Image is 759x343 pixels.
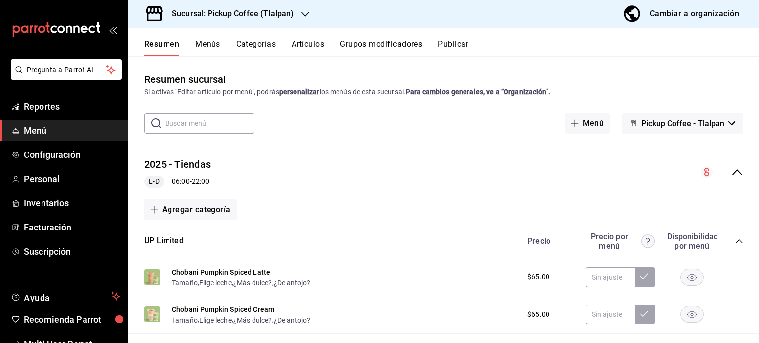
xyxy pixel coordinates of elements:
span: Ayuda [24,290,107,302]
button: Menús [195,39,220,56]
button: 2025 - Tiendas [144,157,211,172]
button: Elige leche [199,315,232,325]
span: Facturación [24,221,120,234]
input: Buscar menú [165,114,254,133]
button: UP Limited [144,235,184,247]
span: $65.00 [527,309,549,320]
div: , , , [172,277,310,288]
img: Preview [144,269,160,285]
span: Recomienda Parrot [24,313,120,326]
div: Resumen sucursal [144,72,226,87]
button: Tamaño [172,278,198,288]
button: Agregar categoría [144,199,237,220]
button: Resumen [144,39,179,56]
span: L-D [145,176,163,187]
button: collapse-category-row [735,237,743,245]
button: Elige leche [199,278,232,288]
div: Disponibilidad por menú [667,232,717,251]
button: Chobani Pumpkin Spiced Cream [172,305,274,314]
div: Cambiar a organización [650,7,739,21]
button: Pregunta a Parrot AI [11,59,122,80]
strong: Para cambios generales, ve a “Organización”. [406,88,550,96]
button: Tamaño [172,315,198,325]
button: Publicar [438,39,468,56]
strong: personalizar [279,88,320,96]
button: Grupos modificadores [340,39,422,56]
span: $65.00 [527,272,549,282]
div: Si activas ‘Editar artículo por menú’, podrás los menús de esta sucursal. [144,87,743,97]
img: Preview [144,306,160,322]
button: ¿Más dulce? [233,315,272,325]
button: Menú [565,113,610,134]
span: Inventarios [24,196,120,210]
button: ¿De antojo? [274,278,311,288]
a: Pregunta a Parrot AI [7,72,122,82]
span: Menú [24,124,120,137]
input: Sin ajuste [586,305,635,324]
button: ¿De antojo? [274,315,311,325]
span: Personal [24,172,120,186]
div: collapse-menu-row [128,150,759,195]
span: Suscripción [24,245,120,258]
span: Configuración [24,148,120,161]
div: , , , [172,314,310,325]
button: Categorías [236,39,276,56]
h3: Sucursal: Pickup Coffee (Tlalpan) [164,8,294,20]
div: navigation tabs [144,39,759,56]
button: ¿Más dulce? [233,278,272,288]
div: Precio [517,236,581,246]
div: Precio por menú [586,232,655,251]
span: Pickup Coffee - Tlalpan [641,119,724,128]
button: Artículos [292,39,324,56]
input: Sin ajuste [586,267,635,287]
span: Pregunta a Parrot AI [27,65,106,75]
span: Reportes [24,100,120,113]
button: open_drawer_menu [109,26,117,34]
button: Chobani Pumpkin Spiced Latte [172,267,270,277]
button: Pickup Coffee - Tlalpan [622,113,743,134]
div: 06:00 - 22:00 [144,176,211,188]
